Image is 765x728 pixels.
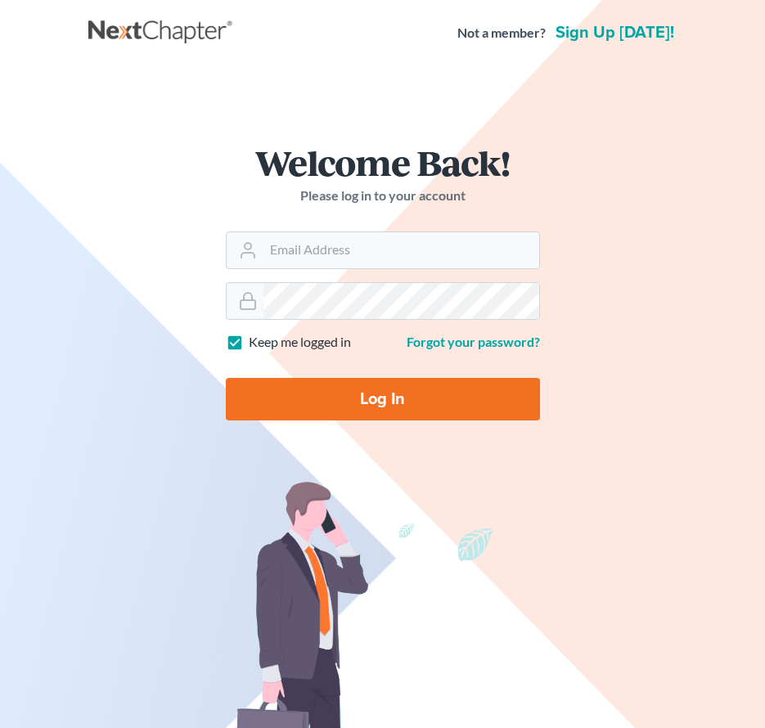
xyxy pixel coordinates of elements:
[263,232,539,268] input: Email Address
[226,186,540,205] p: Please log in to your account
[407,334,540,349] a: Forgot your password?
[226,145,540,180] h1: Welcome Back!
[457,24,546,43] strong: Not a member?
[249,333,351,352] label: Keep me logged in
[226,378,540,420] input: Log In
[552,25,677,41] a: Sign up [DATE]!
